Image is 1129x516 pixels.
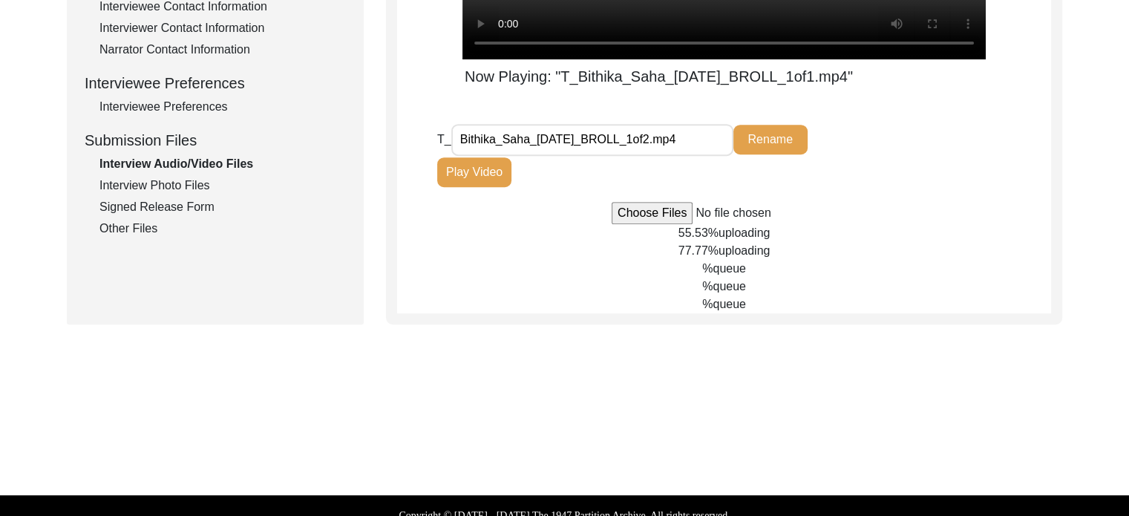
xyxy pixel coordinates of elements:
div: Now Playing: "T_Bithika_Saha_[DATE]_BROLL_1of1.mp4" [397,65,920,88]
span: 77.77% [678,244,719,257]
span: uploading [719,226,770,239]
div: Submission Files [85,129,346,151]
span: queue [713,262,746,275]
div: Narrator Contact Information [99,41,346,59]
div: Interview Photo Files [99,177,346,195]
div: Interviewee Preferences [99,98,346,116]
span: uploading [719,244,770,257]
button: Play Video [437,157,511,187]
div: Interviewee Preferences [85,72,346,94]
span: queue [713,298,746,310]
span: T_ [437,133,451,146]
span: % [702,280,713,293]
span: % [702,262,713,275]
div: Interview Audio/Video Files [99,155,346,173]
div: Signed Release Form [99,198,346,216]
div: Other Files [99,220,346,238]
button: Rename [733,125,808,154]
span: queue [713,280,746,293]
div: Interviewer Contact Information [99,19,346,37]
span: % [702,298,713,310]
span: 55.53% [678,226,719,239]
